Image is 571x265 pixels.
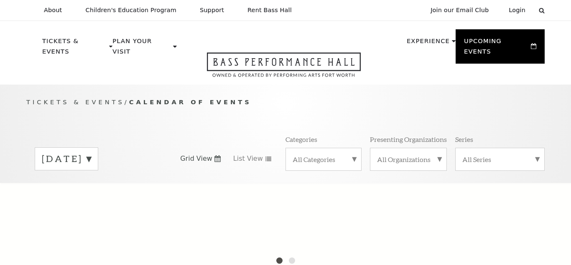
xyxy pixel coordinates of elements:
span: Calendar of Events [129,98,252,105]
label: [DATE] [42,152,91,165]
p: / [26,97,545,108]
span: List View [233,154,263,163]
p: Upcoming Events [464,36,529,62]
p: Presenting Organizations [370,135,447,144]
label: All Categories [293,155,354,164]
span: Grid View [180,154,212,163]
p: Plan Your Visit [112,36,171,62]
label: All Series [462,155,538,164]
p: Rent Bass Hall [247,7,292,14]
p: Support [200,7,224,14]
p: Experience [407,36,450,51]
label: All Organizations [377,155,440,164]
p: Series [455,135,473,144]
p: Children's Education Program [85,7,176,14]
span: Tickets & Events [26,98,125,105]
p: Tickets & Events [42,36,107,62]
p: About [44,7,62,14]
p: Categories [285,135,317,144]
